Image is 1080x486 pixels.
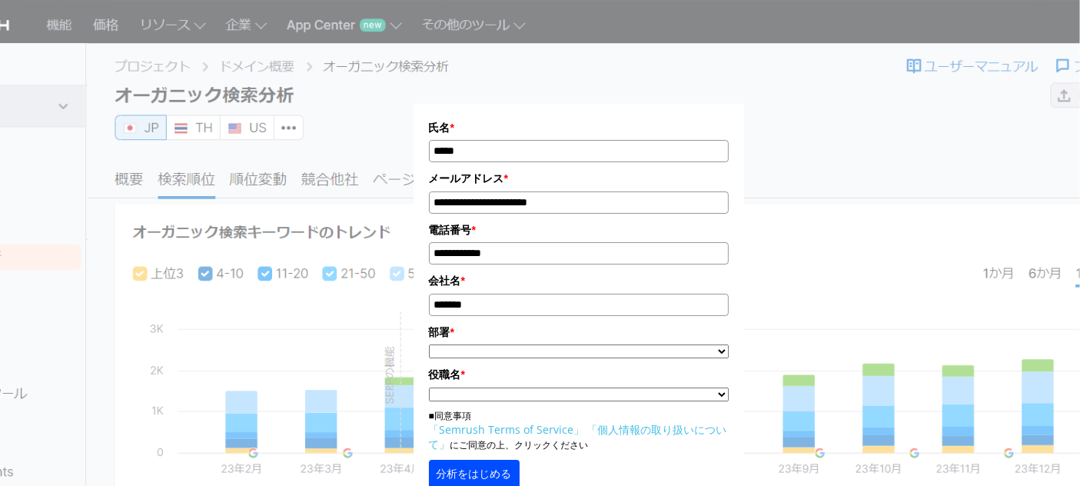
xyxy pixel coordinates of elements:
p: ■同意事項 にご同意の上、クリックください [429,409,729,452]
a: 「個人情報の取り扱いについて」 [429,422,727,451]
label: 氏名 [429,119,729,136]
label: 会社名 [429,272,729,289]
label: 部署 [429,324,729,341]
a: 「Semrush Terms of Service」 [429,422,585,437]
label: 電話番号 [429,221,729,238]
label: メールアドレス [429,170,729,187]
label: 役職名 [429,366,729,383]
